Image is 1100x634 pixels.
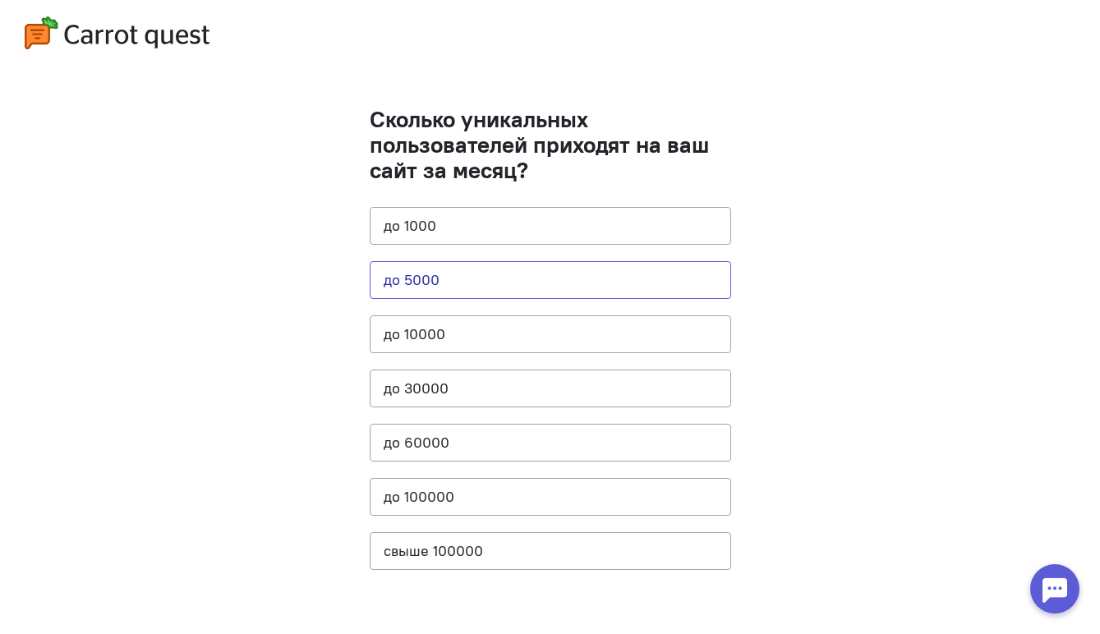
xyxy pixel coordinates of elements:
[370,424,731,462] button: до 60000
[25,16,209,49] img: logo
[370,478,731,516] button: до 100000
[370,207,731,245] button: до 1000
[370,532,731,570] button: свыше 100000
[370,107,731,182] h1: Сколько уникальных пользователей приходят на ваш сайт за месяц?
[370,370,731,407] button: до 30000
[370,261,731,299] button: до 5000
[370,315,731,353] button: до 10000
